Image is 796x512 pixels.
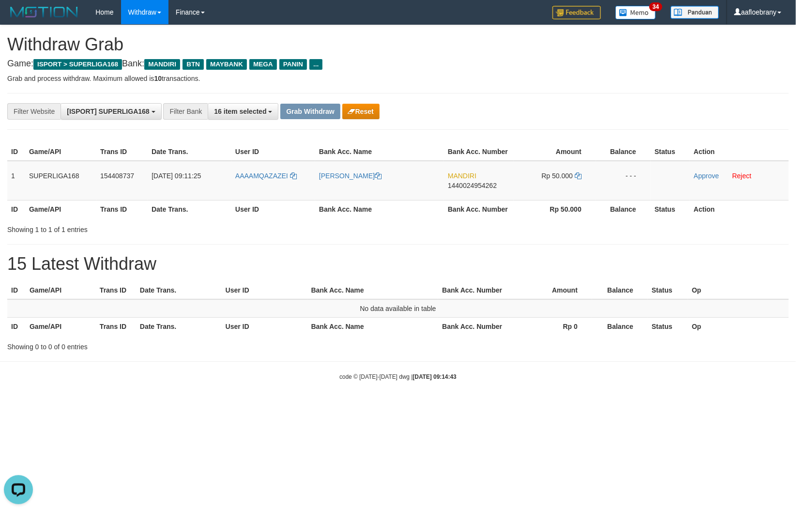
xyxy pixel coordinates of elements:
[648,281,688,299] th: Status
[319,172,382,180] a: [PERSON_NAME]
[448,182,497,189] span: Copy 1440024954262 to clipboard
[183,59,204,70] span: BTN
[96,143,148,161] th: Trans ID
[26,318,96,336] th: Game/API
[444,143,514,161] th: Bank Acc. Number
[413,373,457,380] strong: [DATE] 09:14:43
[7,5,81,19] img: MOTION_logo.png
[7,221,324,234] div: Showing 1 to 1 of 1 entries
[136,318,222,336] th: Date Trans.
[25,143,96,161] th: Game/API
[315,143,444,161] th: Bank Acc. Name
[732,172,751,180] a: Reject
[307,318,439,336] th: Bank Acc. Name
[222,281,307,299] th: User ID
[649,2,662,11] span: 34
[315,200,444,218] th: Bank Acc. Name
[7,103,61,120] div: Filter Website
[61,103,161,120] button: [ISPORT] SUPERLIGA168
[508,281,592,299] th: Amount
[67,108,149,115] span: [ISPORT] SUPERLIGA168
[148,200,231,218] th: Date Trans.
[7,281,26,299] th: ID
[163,103,208,120] div: Filter Bank
[235,172,297,180] a: AAAAMQAZAZEI
[596,200,651,218] th: Balance
[148,143,231,161] th: Date Trans.
[438,281,508,299] th: Bank Acc. Number
[4,4,33,33] button: Open LiveChat chat widget
[671,6,719,19] img: panduan.png
[206,59,247,70] span: MAYBANK
[7,254,789,274] h1: 15 Latest Withdraw
[342,104,380,119] button: Reset
[514,143,596,161] th: Amount
[279,59,307,70] span: PANIN
[592,318,648,336] th: Balance
[596,161,651,201] td: - - -
[694,172,719,180] a: Approve
[7,200,25,218] th: ID
[25,200,96,218] th: Game/API
[542,172,573,180] span: Rp 50.000
[688,318,789,336] th: Op
[96,281,136,299] th: Trans ID
[100,172,134,180] span: 154408737
[444,200,514,218] th: Bank Acc. Number
[33,59,122,70] span: ISPORT > SUPERLIGA168
[144,59,180,70] span: MANDIRI
[575,172,582,180] a: Copy 50000 to clipboard
[7,35,789,54] h1: Withdraw Grab
[596,143,651,161] th: Balance
[214,108,266,115] span: 16 item selected
[7,299,789,318] td: No data available in table
[26,281,96,299] th: Game/API
[7,74,789,83] p: Grab and process withdraw. Maximum allowed is transactions.
[651,143,690,161] th: Status
[222,318,307,336] th: User ID
[552,6,601,19] img: Feedback.jpg
[508,318,592,336] th: Rp 0
[7,318,26,336] th: ID
[648,318,688,336] th: Status
[231,200,315,218] th: User ID
[615,6,656,19] img: Button%20Memo.svg
[208,103,278,120] button: 16 item selected
[307,281,439,299] th: Bank Acc. Name
[7,143,25,161] th: ID
[7,161,25,201] td: 1
[249,59,277,70] span: MEGA
[651,200,690,218] th: Status
[96,318,136,336] th: Trans ID
[592,281,648,299] th: Balance
[154,75,162,82] strong: 10
[235,172,288,180] span: AAAAMQAZAZEI
[688,281,789,299] th: Op
[280,104,340,119] button: Grab Withdraw
[152,172,201,180] span: [DATE] 09:11:25
[7,338,324,352] div: Showing 0 to 0 of 0 entries
[339,373,457,380] small: code © [DATE]-[DATE] dwg |
[7,59,789,69] h4: Game: Bank:
[690,200,789,218] th: Action
[309,59,322,70] span: ...
[690,143,789,161] th: Action
[231,143,315,161] th: User ID
[96,200,148,218] th: Trans ID
[448,172,476,180] span: MANDIRI
[136,281,222,299] th: Date Trans.
[514,200,596,218] th: Rp 50.000
[438,318,508,336] th: Bank Acc. Number
[25,161,96,201] td: SUPERLIGA168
